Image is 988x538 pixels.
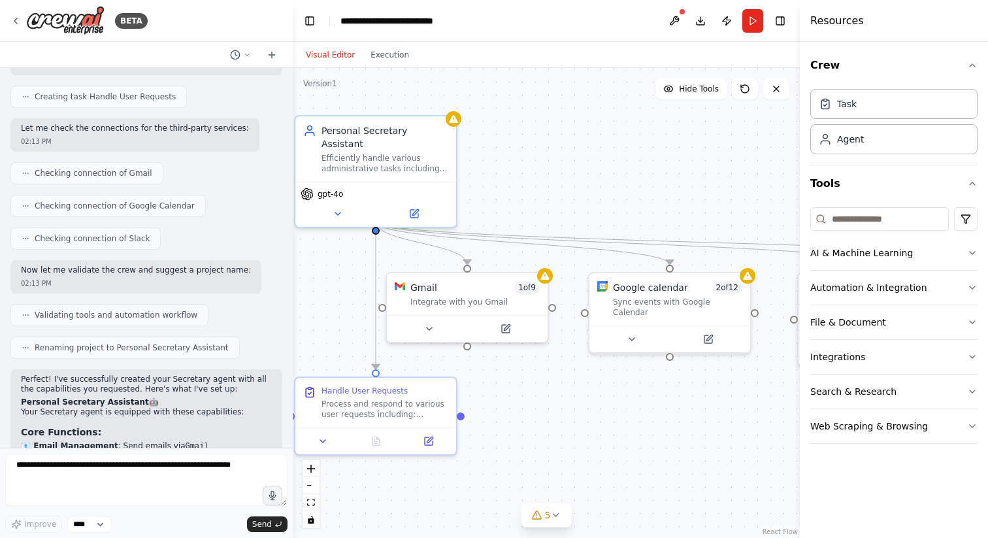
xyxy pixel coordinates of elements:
button: Hide right sidebar [771,12,789,30]
div: Crew [810,84,978,165]
h2: 🤖 [21,397,272,408]
div: Handle User RequestsProcess and respond to various user requests including: sending emails via Gm... [294,377,457,456]
button: Hide left sidebar [301,12,319,30]
img: Google Calendar [597,281,608,292]
button: 5 [521,503,572,528]
div: React Flow controls [303,460,320,528]
button: Integrations [810,340,978,374]
p: Now let me validate the crew and suggest a project name: [21,265,251,276]
div: Version 1 [303,78,337,89]
div: GmailGmail1of9Integrate with you Gmail [386,272,549,343]
button: Search & Research [810,375,978,409]
button: Click to speak your automation idea [263,486,282,505]
div: Agent [837,133,864,146]
p: Your Secretary agent is equipped with these capabilities: [21,407,272,418]
span: Send [252,519,272,530]
div: Efficiently handle various administrative tasks including sending emails via Gmail, managing cale... [321,153,448,174]
span: gpt-4o [318,189,343,199]
div: 02:13 PM [21,278,251,288]
button: Hide Tools [655,78,727,99]
div: Sync events with Google Calendar [613,297,742,318]
button: AI & Machine Learning [810,236,978,270]
p: Perfect! I've successfully created your Secretary agent with all the capabilities you requested. ... [21,375,272,395]
span: Checking connection of Slack [35,233,150,244]
div: Gmail [410,281,437,294]
div: Handle User Requests [321,386,408,396]
button: toggle interactivity [303,511,320,528]
button: Crew [810,47,978,84]
button: Send [247,516,288,532]
button: zoom in [303,460,320,477]
span: Hide Tools [679,84,719,94]
span: Renaming project to Personal Secretary Assistant [35,343,229,353]
button: Switch to previous chat [225,47,256,63]
div: Personal Secretary Assistant [321,124,448,150]
span: 5 [545,509,551,522]
div: Integrate with you Gmail [410,297,540,307]
div: Google CalendarGoogle calendar2of12Sync events with Google Calendar [588,272,751,354]
div: Tools [810,202,978,454]
span: Number of enabled actions [712,281,743,294]
nav: breadcrumb [340,14,465,27]
div: Personal Secretary AssistantEfficiently handle various administrative tasks including sending ema... [294,115,457,228]
span: Checking connection of Google Calendar [35,201,195,211]
code: Gmail [186,442,209,451]
span: Validating tools and automation workflow [35,310,197,320]
button: Open in side panel [469,321,542,337]
button: Web Scraping & Browsing [810,409,978,443]
button: zoom out [303,477,320,494]
div: Task [837,97,857,110]
li: : Send emails via [21,441,272,452]
g: Edge from d049f019-038b-4128-8fa5-e98c4fda8c0c to f4c6aee6-f56e-4a0a-be0b-40a57e95204d [369,222,676,265]
button: Visual Editor [298,47,363,63]
button: fit view [303,494,320,511]
strong: Personal Secretary Assistant [21,397,149,407]
button: Tools [810,165,978,202]
a: React Flow attribution [763,528,798,535]
strong: Core Functions: [21,427,101,437]
div: 02:13 PM [21,137,249,146]
div: BETA [115,13,148,29]
button: Open in side panel [406,433,451,449]
img: Logo [26,6,105,35]
button: Open in side panel [377,206,451,222]
button: Open in side panel [671,331,745,347]
div: Process and respond to various user requests including: sending emails via Gmail, checking calend... [321,399,448,420]
span: Number of enabled actions [514,281,540,294]
button: Automation & Integration [810,271,978,305]
button: Execution [363,47,417,63]
span: Checking connection of Gmail [35,168,152,178]
g: Edge from d049f019-038b-4128-8fa5-e98c4fda8c0c to 58707847-c1a3-4b63-aab1-4d95c700041a [369,222,382,369]
strong: 📧 Email Management [21,441,118,450]
g: Edge from d049f019-038b-4128-8fa5-e98c4fda8c0c to 13350061-d9c8-4c40-94aa-22871f41d3e4 [369,222,474,265]
button: Start a new chat [261,47,282,63]
h4: Resources [810,13,864,29]
button: No output available [348,433,404,449]
span: Improve [24,519,56,530]
button: Improve [5,516,62,533]
div: Google calendar [613,281,688,294]
button: File & Document [810,305,978,339]
p: Let me check the connections for the third-party services: [21,124,249,134]
img: Gmail [395,281,405,292]
span: Creating task Handle User Requests [35,92,176,102]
